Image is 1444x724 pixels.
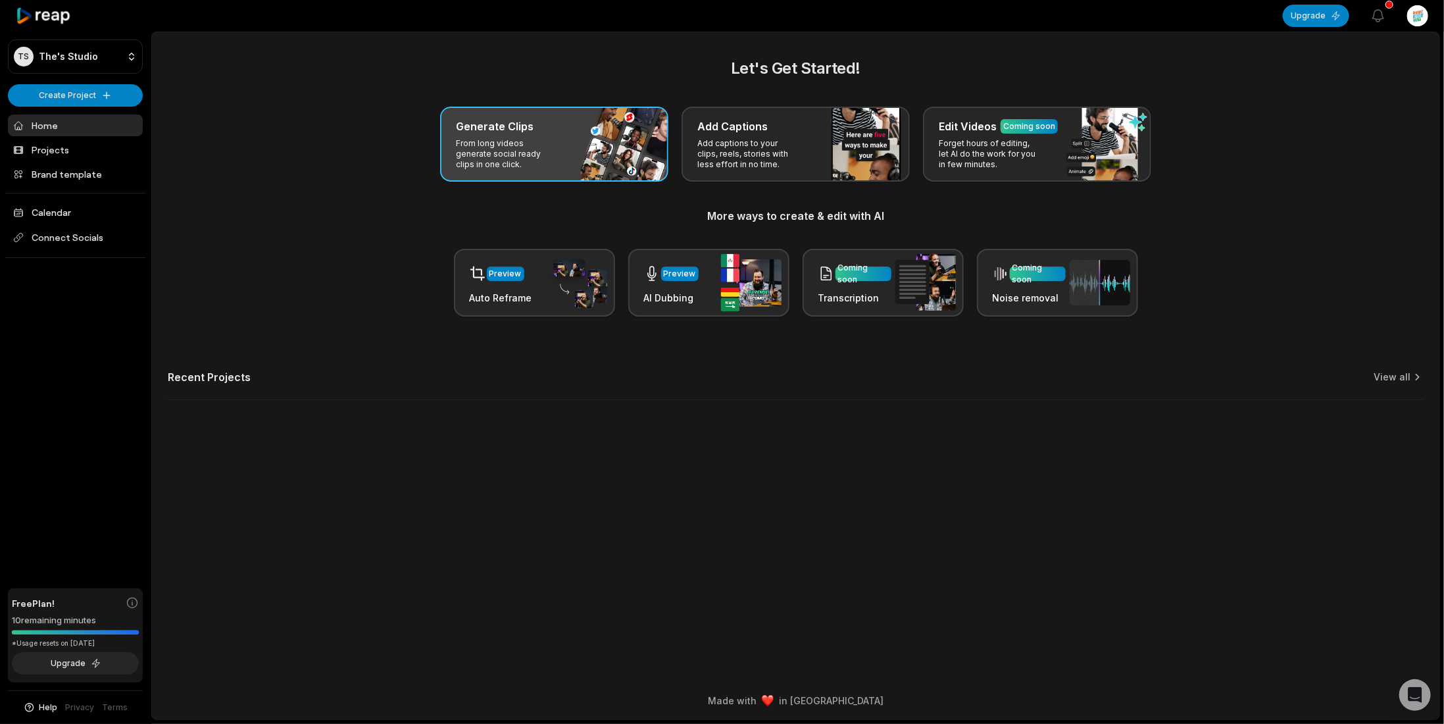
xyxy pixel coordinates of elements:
img: transcription.png [895,254,956,311]
a: Brand template [8,163,143,185]
div: Coming soon [1003,120,1055,132]
a: Terms [103,702,128,713]
div: TS [14,47,34,66]
h3: AI Dubbing [644,291,699,305]
div: Made with in [GEOGRAPHIC_DATA] [164,694,1428,708]
p: Forget hours of editing, let AI do the work for you in few minutes. [939,138,1041,170]
button: Upgrade [1283,5,1349,27]
button: Help [23,702,58,713]
span: Help [39,702,58,713]
p: The's Studio [39,51,98,63]
span: Free Plan! [12,596,55,610]
h3: Generate Clips [456,118,534,134]
div: Coming soon [838,262,889,286]
button: Create Project [8,84,143,107]
a: Calendar [8,201,143,223]
div: Preview [489,268,522,280]
h3: More ways to create & edit with AI [168,208,1424,224]
img: heart emoji [762,695,774,707]
h3: Edit Videos [939,118,997,134]
img: noise_removal.png [1070,260,1130,305]
a: Home [8,115,143,136]
button: Upgrade [12,652,139,675]
h2: Recent Projects [168,371,251,384]
h3: Transcription [818,291,891,305]
div: Open Intercom Messenger [1399,679,1431,711]
img: ai_dubbing.png [721,254,782,311]
h3: Auto Reframe [470,291,532,305]
img: auto_reframe.png [547,257,607,309]
p: Add captions to your clips, reels, stories with less effort in no time. [697,138,799,170]
div: Coming soon [1012,262,1063,286]
p: From long videos generate social ready clips in one click. [456,138,558,170]
div: *Usage resets on [DATE] [12,638,139,648]
span: Connect Socials [8,226,143,249]
h3: Add Captions [697,118,768,134]
h2: Let's Get Started! [168,57,1424,80]
a: Projects [8,139,143,161]
div: Preview [664,268,696,280]
div: 10 remaining minutes [12,614,139,627]
a: Privacy [66,702,95,713]
h3: Noise removal [993,291,1066,305]
a: View all [1374,371,1410,384]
